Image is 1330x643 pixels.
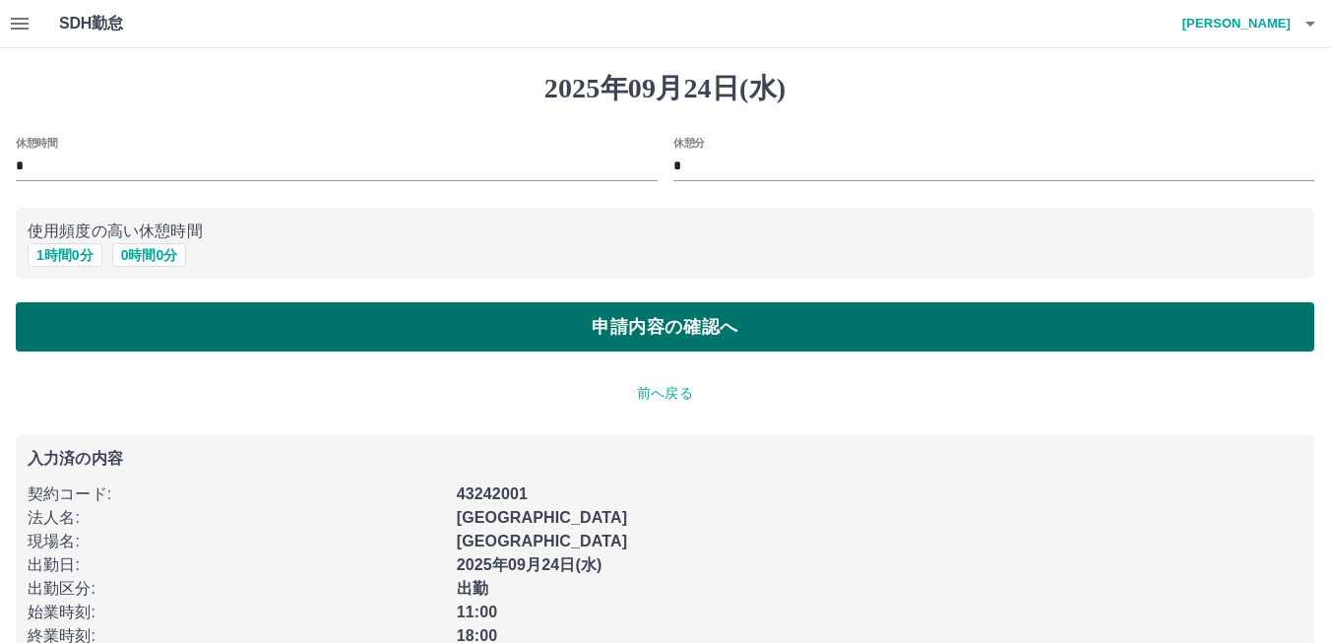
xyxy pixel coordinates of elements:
h1: 2025年09月24日(水) [16,72,1314,105]
p: 入力済の内容 [28,451,1302,467]
button: 申請内容の確認へ [16,302,1314,352]
p: 前へ戻る [16,383,1314,404]
p: 始業時刻 : [28,601,445,624]
b: 出勤 [457,580,488,597]
p: 使用頻度の高い休憩時間 [28,220,1302,243]
b: 11:00 [457,604,498,620]
label: 休憩分 [673,135,705,150]
b: [GEOGRAPHIC_DATA] [457,533,628,549]
p: 出勤日 : [28,553,445,577]
label: 休憩時間 [16,135,57,150]
p: 現場名 : [28,530,445,553]
p: 出勤区分 : [28,577,445,601]
b: 2025年09月24日(水) [457,556,602,573]
button: 0時間0分 [112,243,187,267]
p: 法人名 : [28,506,445,530]
b: [GEOGRAPHIC_DATA] [457,509,628,526]
b: 43242001 [457,485,528,502]
button: 1時間0分 [28,243,102,267]
p: 契約コード : [28,482,445,506]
